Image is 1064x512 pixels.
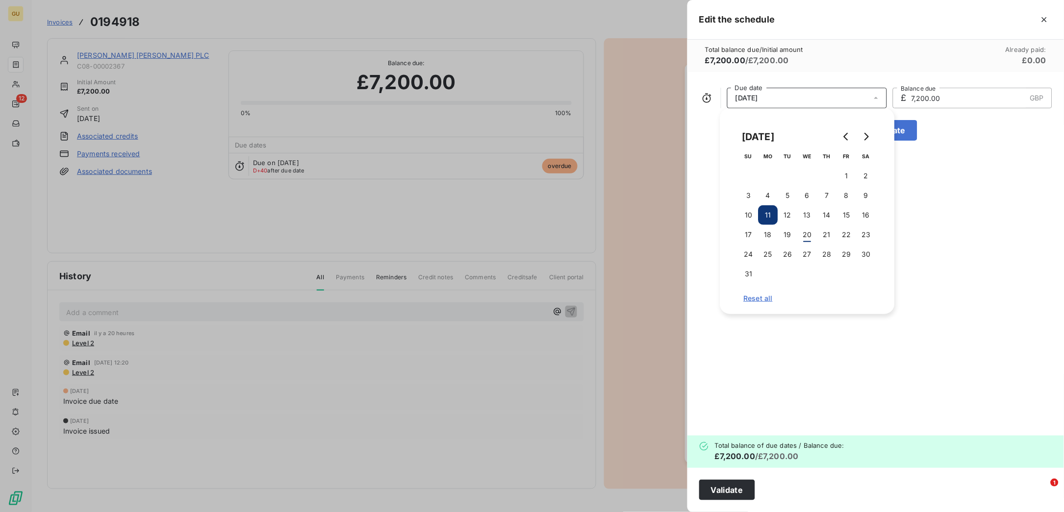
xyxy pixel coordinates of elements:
[715,441,844,449] span: Total balance of due dates / Balance due:
[817,205,837,225] button: 14
[837,146,857,166] th: Friday
[739,264,759,284] button: 31
[857,244,876,264] button: 30
[1006,46,1046,53] span: Already paid:
[857,146,876,166] th: Saturday
[778,186,798,205] button: 5
[705,55,745,65] span: £7,200.00
[739,225,759,244] button: 17
[837,127,857,146] button: Go to previous month
[778,205,798,225] button: 12
[699,480,755,500] button: Validate
[857,127,876,146] button: Go to next month
[759,146,778,166] th: Monday
[837,244,857,264] button: 29
[837,186,857,205] button: 8
[857,205,876,225] button: 16
[759,244,778,264] button: 25
[817,244,837,264] button: 28
[759,225,778,244] button: 18
[735,94,758,102] span: [DATE]
[817,225,837,244] button: 21
[857,166,876,186] button: 2
[837,225,857,244] button: 22
[739,244,759,264] button: 24
[778,146,798,166] th: Tuesday
[759,205,778,225] button: 11
[1022,54,1046,66] h6: £0.00
[715,451,755,461] span: £7,200.00
[798,244,817,264] button: 27
[857,186,876,205] button: 9
[739,129,778,145] div: [DATE]
[798,186,817,205] button: 6
[699,13,775,26] h5: Edit the schedule
[715,450,844,462] h6: / £7,200.00
[739,186,759,205] button: 3
[778,225,798,244] button: 19
[705,46,803,53] span: Total balance due / Initial amount
[798,146,817,166] th: Wednesday
[798,225,817,244] button: 20
[837,166,857,186] button: 1
[817,146,837,166] th: Thursday
[778,244,798,264] button: 26
[739,205,759,225] button: 10
[705,54,803,66] h6: / £7,200.00
[1051,479,1059,487] span: 1
[739,146,759,166] th: Sunday
[817,186,837,205] button: 7
[1031,479,1054,502] iframe: Intercom live chat
[759,186,778,205] button: 4
[837,205,857,225] button: 15
[857,225,876,244] button: 23
[798,205,817,225] button: 13
[744,294,871,302] span: Reset all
